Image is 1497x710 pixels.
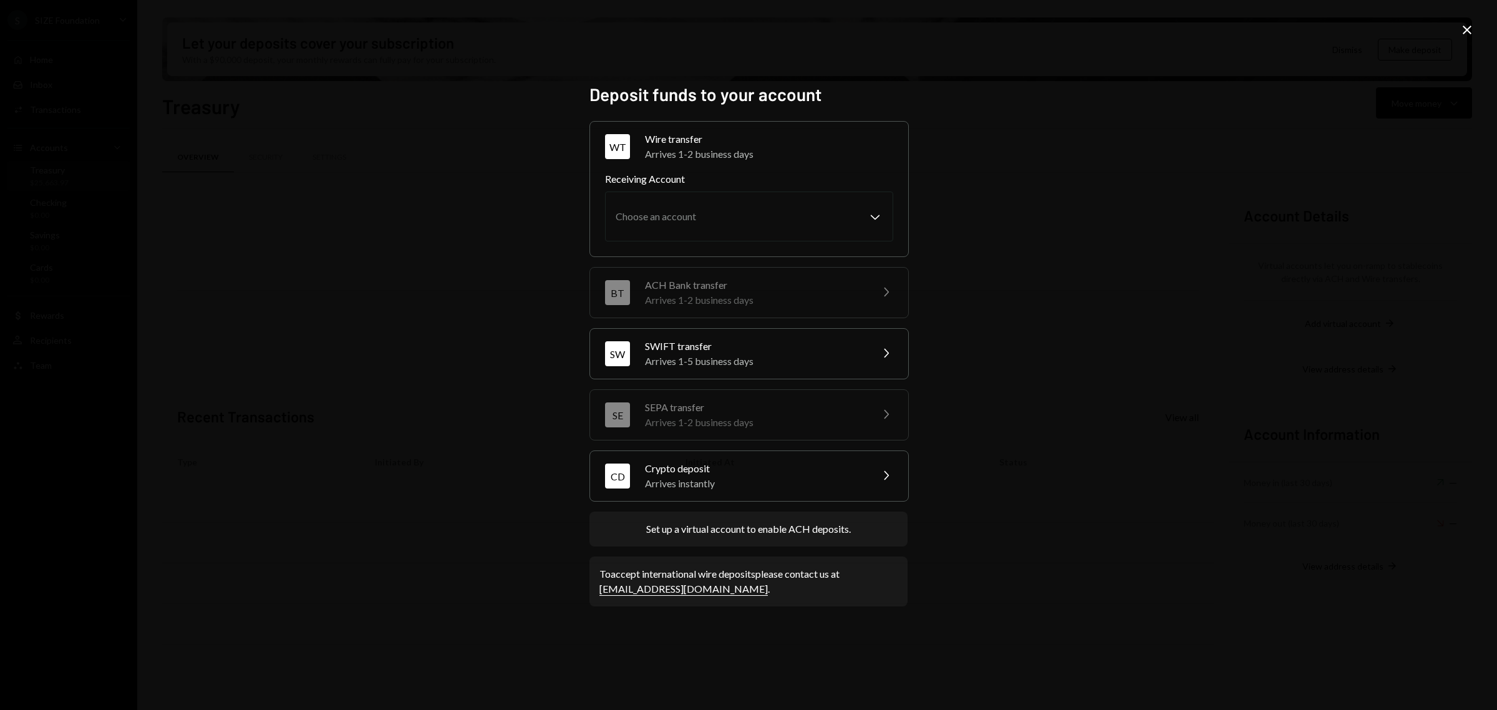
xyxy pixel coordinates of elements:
div: Wire transfer [645,132,893,147]
div: WT [605,134,630,159]
button: WTWire transferArrives 1-2 business days [590,122,908,172]
div: Arrives 1-2 business days [645,293,863,308]
div: SWIFT transfer [645,339,863,354]
div: SEPA transfer [645,400,863,415]
div: ACH Bank transfer [645,278,863,293]
div: SW [605,341,630,366]
div: To accept international wire deposits please contact us at . [599,567,898,596]
button: SESEPA transferArrives 1-2 business days [590,390,908,440]
div: Arrives instantly [645,476,863,491]
div: CD [605,464,630,489]
button: SWSWIFT transferArrives 1-5 business days [590,329,908,379]
button: BTACH Bank transferArrives 1-2 business days [590,268,908,318]
div: BT [605,280,630,305]
h2: Deposit funds to your account [589,82,908,107]
div: Arrives 1-5 business days [645,354,863,369]
button: CDCrypto depositArrives instantly [590,451,908,501]
div: Crypto deposit [645,461,863,476]
button: Receiving Account [605,192,893,241]
a: [EMAIL_ADDRESS][DOMAIN_NAME] [599,583,768,596]
div: SE [605,402,630,427]
div: Arrives 1-2 business days [645,147,893,162]
div: Arrives 1-2 business days [645,415,863,430]
div: WTWire transferArrives 1-2 business days [605,172,893,241]
label: Receiving Account [605,172,893,187]
div: Set up a virtual account to enable ACH deposits. [646,522,851,537]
